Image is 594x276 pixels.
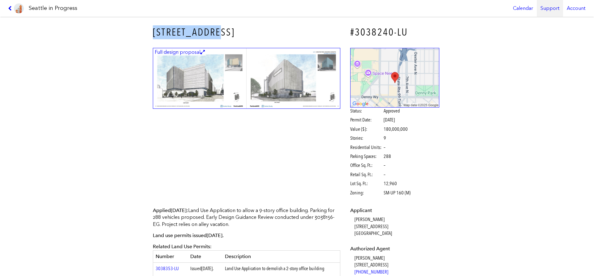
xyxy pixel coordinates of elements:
span: 180,000,000 [384,126,408,133]
img: staticmap [350,48,440,108]
p: Land Use Application to allow a 9-story office building. Parking for 288 vehicles proposed. Early... [153,207,340,228]
dt: Applicant [350,207,440,214]
span: Related Land Use Permits: [153,244,212,249]
span: Status: [350,108,383,114]
a: [PHONE_NUMBER] [355,269,388,275]
span: SM-UP 160 (M) [384,189,411,196]
td: Issued . [188,263,222,275]
p: Land use permits issued . [153,232,340,239]
span: Stories: [350,135,383,142]
span: Parking Spaces: [350,153,383,160]
h3: [STREET_ADDRESS] [153,25,340,39]
span: [DATE] [171,207,187,213]
span: Value ($): [350,126,383,133]
span: 12,960 [384,180,397,187]
span: [DATE] [207,232,222,238]
span: – [384,171,385,178]
a: 3038353-LU [156,265,179,271]
span: Permit Date: [350,117,383,123]
img: 27.jpg [153,48,340,109]
a: Full design proposal [153,48,340,109]
span: Approved [384,108,400,114]
figcaption: Full design proposal [154,49,206,56]
span: Lot Sq. Ft.: [350,180,383,187]
span: Office Sq. Ft.: [350,162,383,169]
span: 9 [384,135,386,142]
span: – [384,144,385,151]
img: favicon-96x96.png [14,3,24,13]
span: Retail Sq. Ft.: [350,171,383,178]
td: Land Use Application to demolish a 2-story office building [222,263,340,275]
h4: #3038240-LU [350,25,440,39]
span: – [384,162,385,169]
span: Zoning: [350,189,383,196]
th: Number [153,250,188,262]
span: [DATE] [384,117,395,123]
dt: Authorized Agent [350,245,440,252]
dd: [PERSON_NAME] [STREET_ADDRESS] [GEOGRAPHIC_DATA] [355,216,440,237]
span: Residential Units: [350,144,383,151]
th: Description [222,250,340,262]
th: Date [188,250,222,262]
span: Applied : [153,207,188,213]
span: 288 [384,153,391,160]
span: [DATE] [201,265,213,271]
h1: Seattle in Progress [29,4,77,12]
